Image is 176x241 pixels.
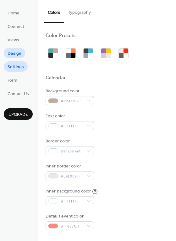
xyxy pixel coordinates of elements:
[4,88,33,99] a: Contact Us
[4,8,23,18] a: Home
[4,21,28,31] a: Connect
[61,173,84,180] span: #E9E9E9FF
[4,34,23,45] a: Views
[4,75,21,85] a: Form
[8,64,24,70] span: Settings
[4,61,28,72] a: Settings
[8,10,19,17] span: Home
[46,188,91,195] div: Inner background color
[46,138,93,145] div: Border color
[61,98,84,105] span: #C2AC9BFF
[4,48,25,58] a: Design
[61,223,84,230] span: #FF887CFF
[8,91,29,97] span: Contact Us
[46,163,93,170] div: Inner border color
[8,111,28,118] span: Upgrade
[46,75,66,81] div: Calendar
[61,198,84,205] span: #FFFFFFFF
[8,23,24,30] span: Connect
[8,77,17,84] span: Form
[61,123,84,130] span: #FFFFFFFF
[8,50,21,57] span: Design
[4,108,33,120] button: Upgrade
[8,37,19,44] span: Views
[46,88,93,95] div: Background color
[46,113,93,120] div: Text color
[61,148,84,155] span: transparent
[46,33,76,39] div: Color Presets
[46,213,93,220] div: Default event color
